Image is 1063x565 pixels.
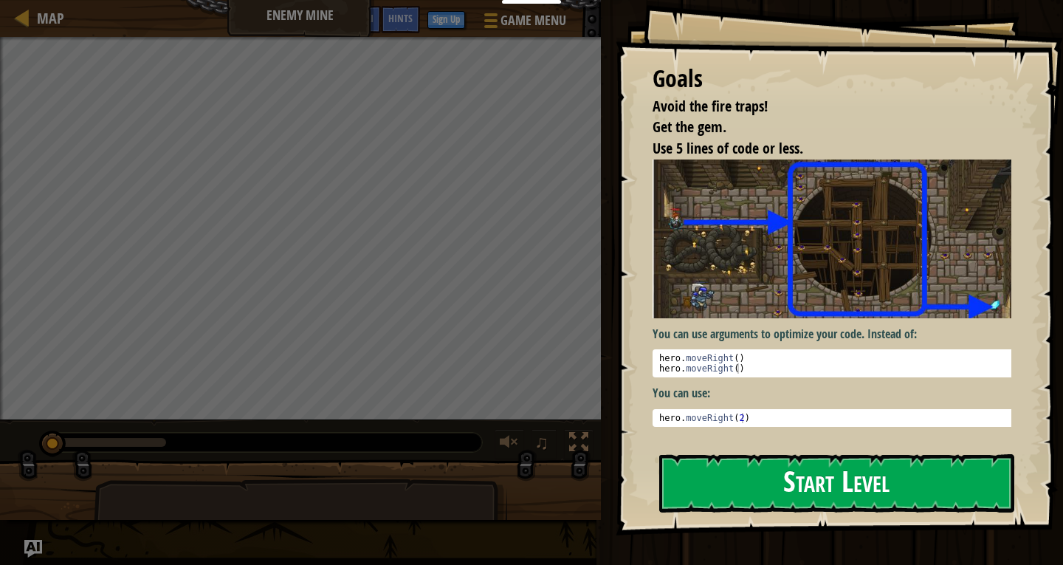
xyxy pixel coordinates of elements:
[500,11,566,30] span: Game Menu
[341,6,381,33] button: Ask AI
[653,117,726,137] span: Get the gem.
[653,138,803,158] span: Use 5 lines of code or less.
[472,6,575,41] button: Game Menu
[30,8,64,28] a: Map
[531,429,557,459] button: ♫
[388,11,413,25] span: Hints
[564,429,594,459] button: Toggle fullscreen
[653,96,768,116] span: Avoid the fire traps!
[659,454,1014,513] button: Start Level
[653,62,1011,96] div: Goals
[427,11,465,29] button: Sign Up
[634,96,1008,117] li: Avoid the fire traps!
[348,11,374,25] span: Ask AI
[495,429,524,459] button: Adjust volume
[534,431,549,453] span: ♫
[653,326,1022,343] p: You can use arguments to optimize your code. Instead of:
[634,117,1008,138] li: Get the gem.
[634,138,1008,160] li: Use 5 lines of code or less.
[653,385,1022,402] p: You can use:
[37,8,64,28] span: Map
[653,160,1022,318] img: Enemy mine
[24,540,42,558] button: Ask AI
